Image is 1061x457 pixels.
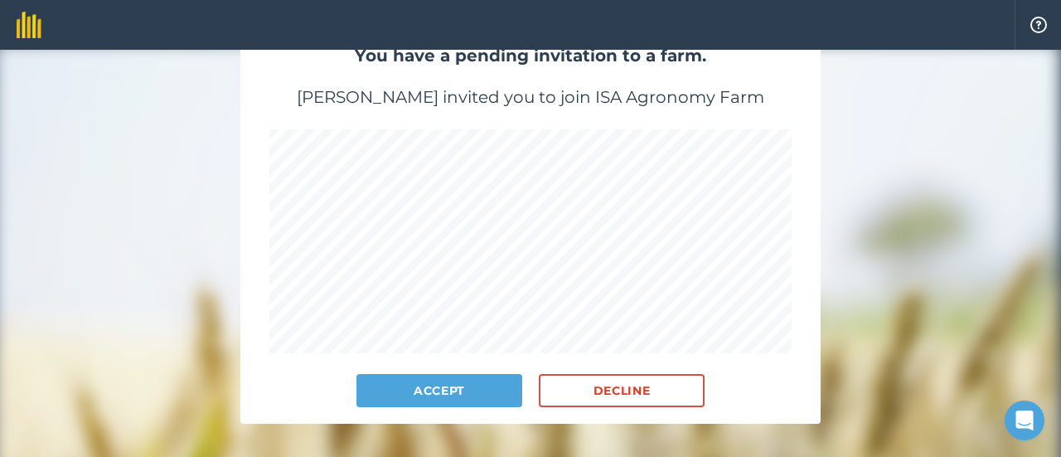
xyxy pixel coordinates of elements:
button: Decline [539,374,705,407]
h2: You have a pending invitation to a farm. [240,42,821,69]
button: Accept [356,374,522,407]
p: [PERSON_NAME] invited you to join ISA Agronomy Farm [240,85,821,109]
img: A question mark icon [1029,17,1049,33]
img: fieldmargin Logo [17,12,41,38]
div: Open Intercom Messenger [1005,401,1044,440]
